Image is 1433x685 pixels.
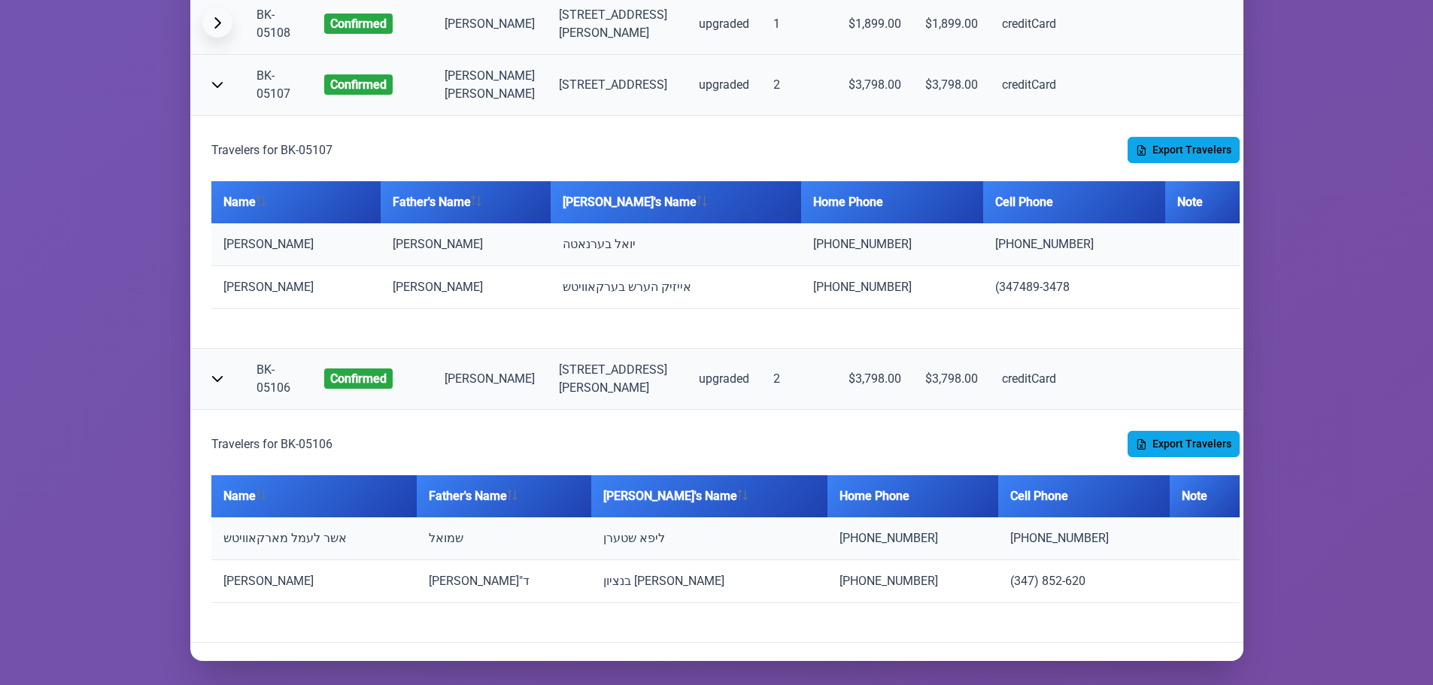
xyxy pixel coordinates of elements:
span: Export Travelers [1152,436,1231,452]
td: 2 [761,55,836,116]
button: Export Travelers [1128,137,1240,163]
td: [PERSON_NAME] [381,266,551,309]
button: Export Travelers [1128,431,1240,457]
td: בנציון [PERSON_NAME] [591,560,827,603]
td: שמואל [417,517,591,560]
td: [PERSON_NAME] [211,266,381,309]
a: BK-05107 [257,68,290,101]
th: Name [211,475,417,517]
a: BK-05108 [257,8,290,40]
span: Export Travelers [1152,142,1231,158]
th: Note [1170,475,1239,517]
a: BK-05106 [257,362,290,395]
td: יואל בערנאטה [551,223,801,266]
td: $3,798.00 [836,55,913,116]
td: [PERSON_NAME]"ד [417,560,591,603]
td: $3,798.00 [836,349,913,410]
td: $3,798.00 [913,349,990,410]
th: Father's Name [381,181,551,223]
th: Note [1165,181,1239,223]
h5: Travelers for BK-05106 [211,435,332,453]
td: 2 [761,349,836,410]
td: [PHONE_NUMBER] [998,517,1170,560]
td: [PERSON_NAME] [PERSON_NAME] [433,55,547,116]
th: Cell Phone [983,181,1165,223]
td: [PERSON_NAME] [211,560,417,603]
th: [PERSON_NAME]'s Name [591,475,827,517]
th: Home Phone [801,181,983,223]
td: [PHONE_NUMBER] [827,560,999,603]
td: (347) 852-620 [998,560,1170,603]
td: upgraded [687,55,761,116]
td: upgraded [687,349,761,410]
h5: Travelers for BK-05107 [211,141,332,159]
td: [PERSON_NAME] [381,223,551,266]
td: [PHONE_NUMBER] [827,517,999,560]
td: (347489-3478 [983,266,1165,309]
th: Name [211,181,381,223]
th: [PERSON_NAME]'s Name [551,181,801,223]
th: Father's Name [417,475,591,517]
td: creditCard [990,55,1068,116]
td: [STREET_ADDRESS][PERSON_NAME] [547,349,687,410]
td: creditCard [990,349,1068,410]
span: confirmed [324,74,393,95]
td: [PHONE_NUMBER] [801,223,983,266]
td: [PHONE_NUMBER] [983,223,1165,266]
td: אייזיק הערש בערקאוויטש [551,266,801,309]
td: [PERSON_NAME] [433,349,547,410]
th: Home Phone [827,475,999,517]
th: Cell Phone [998,475,1170,517]
td: [PERSON_NAME] [211,223,381,266]
td: $3,798.00 [913,55,990,116]
span: confirmed [324,14,393,34]
td: אשר לעמל מארקאוויטש [211,517,417,560]
td: ליפא שטערן [591,517,827,560]
td: [PHONE_NUMBER] [801,266,983,309]
td: [STREET_ADDRESS] [547,55,687,116]
span: confirmed [324,368,393,389]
